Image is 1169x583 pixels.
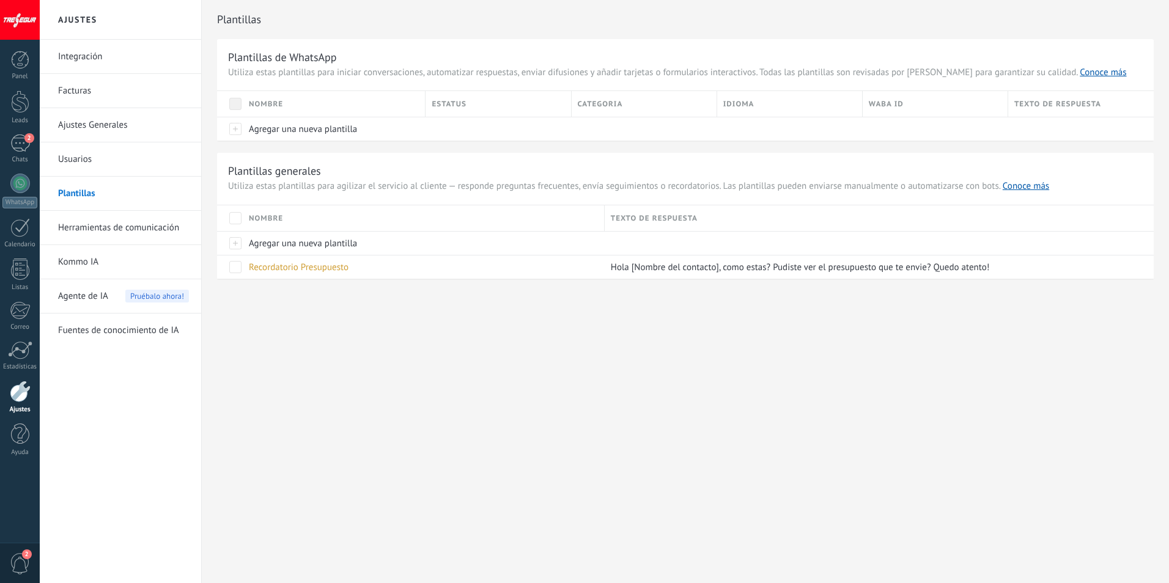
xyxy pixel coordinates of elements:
span: Agente de IA [58,279,108,313]
div: Nombre [243,91,425,117]
li: Plantillas [40,177,201,211]
span: Agregar una nueva plantilla [249,123,357,135]
li: Herramientas de comunicación [40,211,201,245]
a: Plantillas [58,177,189,211]
a: Conoce más [1003,180,1049,192]
div: Calendario [2,241,38,249]
li: Kommo IA [40,245,201,279]
h3: Plantillas de WhatsApp [228,50,1143,64]
li: Ajustes Generales [40,108,201,142]
a: Facturas [58,74,189,108]
a: Herramientas de comunicación [58,211,189,245]
li: Fuentes de conocimiento de IA [40,313,201,347]
a: Agente de IA Pruébalo ahora! [58,279,189,313]
h3: Plantillas generales [228,164,1143,178]
span: Utiliza estas plantillas para iniciar conversaciones, automatizar respuestas, enviar difusiones y... [228,67,1143,79]
li: Usuarios [40,142,201,177]
div: Leads [2,117,38,125]
span: Hola [Nombre del contacto], como estas? Pudiste ver el presupuesto que te envie? Quedo atento! [611,262,990,273]
div: Hola [Nombre del contacto], como estas? Pudiste ver el presupuesto que te envie? Quedo atento! [605,255,1141,279]
div: Estadísticas [2,363,38,371]
div: Categoria [572,91,717,117]
div: WABA ID [863,91,1008,117]
span: Agregar una nueva plantilla [249,238,357,249]
h2: Plantillas [217,7,1154,32]
li: Facturas [40,74,201,108]
a: Fuentes de conocimiento de IA [58,313,189,348]
div: Correo [2,323,38,331]
div: Panel [2,73,38,81]
li: Agente de IA [40,279,201,313]
a: Ajustes Generales [58,108,189,142]
a: Conoce más [1080,67,1126,78]
div: Estatus [426,91,570,117]
span: Utiliza estas plantillas para agilizar el servicio al cliente — responde preguntas frecuentes, en... [228,180,1143,193]
span: 2 [22,549,32,559]
a: Usuarios [58,142,189,177]
a: Kommo IA [58,245,189,279]
a: Integración [58,40,189,74]
div: WhatsApp [2,197,37,208]
div: Idioma [717,91,862,117]
span: Pruébalo ahora! [125,290,189,302]
div: Nombre [243,205,604,231]
div: Ajustes [2,406,38,414]
div: Chats [2,156,38,164]
div: Texto de respuesta [605,205,1154,231]
li: Integración [40,40,201,74]
div: Listas [2,284,38,291]
span: 2 [24,133,34,143]
span: Recordatorio Presupuesto [249,262,348,273]
div: Texto de respuesta [1008,91,1154,117]
div: Ayuda [2,449,38,457]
